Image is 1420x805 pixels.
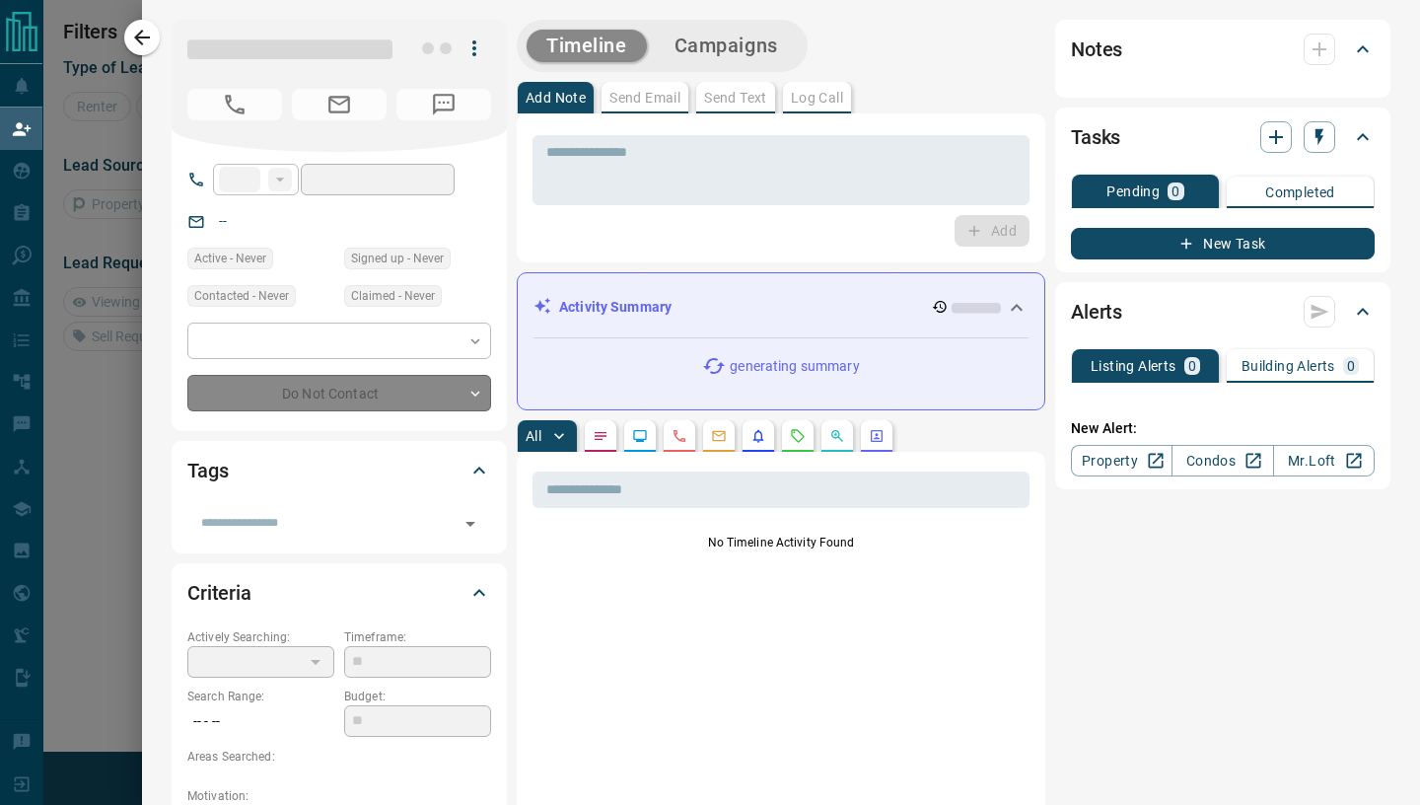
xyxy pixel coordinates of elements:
p: Actively Searching: [187,628,334,646]
svg: Notes [593,428,608,444]
p: All [526,429,541,443]
p: 0 [1347,359,1355,373]
button: Campaigns [655,30,798,62]
svg: Lead Browsing Activity [632,428,648,444]
p: 0 [1171,184,1179,198]
p: generating summary [730,356,859,377]
a: -- [219,213,227,229]
p: -- - -- [187,705,334,738]
p: No Timeline Activity Found [532,534,1029,551]
div: Activity Summary [533,289,1029,326]
span: No Email [292,89,387,120]
span: Signed up - Never [351,249,444,268]
div: Criteria [187,569,491,617]
span: Active - Never [194,249,266,268]
a: Condos [1171,445,1273,476]
span: Contacted - Never [194,286,289,306]
div: Notes [1071,26,1375,73]
p: Completed [1265,185,1335,199]
span: Claimed - Never [351,286,435,306]
svg: Opportunities [829,428,845,444]
p: Add Note [526,91,586,105]
p: New Alert: [1071,418,1375,439]
a: Property [1071,445,1172,476]
p: Budget: [344,688,491,705]
h2: Alerts [1071,296,1122,328]
svg: Calls [672,428,687,444]
p: Building Alerts [1242,359,1335,373]
p: Timeframe: [344,628,491,646]
svg: Requests [790,428,806,444]
span: No Number [187,89,282,120]
div: Alerts [1071,288,1375,335]
h2: Notes [1071,34,1122,65]
h2: Tasks [1071,121,1120,153]
button: New Task [1071,228,1375,259]
p: Areas Searched: [187,748,491,766]
div: Tasks [1071,113,1375,161]
p: Listing Alerts [1091,359,1176,373]
svg: Agent Actions [869,428,885,444]
p: Motivation: [187,787,491,805]
span: No Number [396,89,491,120]
div: Tags [187,447,491,494]
button: Open [457,510,484,538]
p: Search Range: [187,688,334,705]
svg: Emails [711,428,727,444]
div: Do Not Contact [187,375,491,411]
svg: Listing Alerts [750,428,766,444]
h2: Tags [187,455,228,486]
a: Mr.Loft [1273,445,1375,476]
p: Activity Summary [559,297,672,318]
h2: Criteria [187,577,251,609]
p: 0 [1188,359,1196,373]
button: Timeline [527,30,647,62]
p: Pending [1106,184,1160,198]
